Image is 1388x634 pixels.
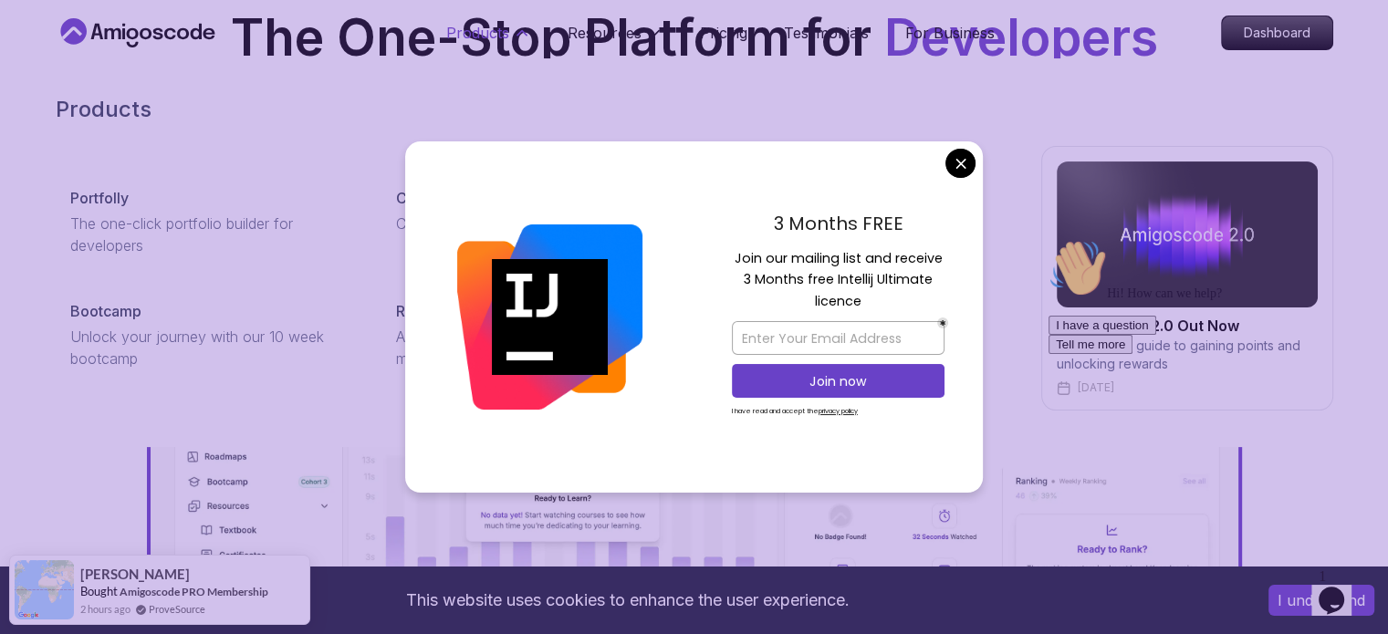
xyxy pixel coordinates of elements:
button: Products [446,22,531,58]
img: provesource social proof notification image [15,560,74,619]
a: Dashboard [1221,16,1333,50]
button: Resources [568,22,663,58]
p: Resources [568,22,642,44]
button: I have a question [7,84,115,103]
p: Courses [396,187,454,209]
a: Amigoscode PRO Membership [120,585,268,598]
p: Portfolly [70,187,129,209]
span: Hi! How can we help? [7,55,181,68]
iframe: chat widget [1311,561,1370,616]
button: Tell me more [7,103,91,122]
p: Dashboard [1222,16,1332,49]
span: Bought [80,584,118,598]
a: RoadmapsA comprehensive guide and instruction manual for all courses [381,286,693,384]
span: [PERSON_NAME] [80,566,190,582]
p: Roadmaps [396,300,469,322]
a: ProveSource [149,601,205,617]
h2: Products [56,95,1333,124]
div: This website uses cookies to enhance the user experience. [14,580,1241,620]
img: amigoscode 2.0 [1057,161,1318,307]
img: :wave: [7,7,66,66]
a: CoursesComprehensive coding courses [381,172,693,249]
button: Accept cookies [1268,585,1374,616]
p: Comprehensive coding courses [396,213,678,234]
a: amigoscode 2.0Amigoscode 2.0 Out NowThe Ultimate guide to gaining points and unlocking rewards[DATE] [1041,146,1333,411]
a: BootcampUnlock your journey with our 10 week bootcamp [56,286,367,384]
div: 👋Hi! How can we help?I have a questionTell me more [7,7,336,122]
a: Pricing [700,22,747,44]
span: 2 hours ago [80,601,130,617]
a: PortfollyThe one-click portfolio builder for developers [56,172,367,271]
p: The one-click portfolio builder for developers [70,213,352,256]
p: Bootcamp [70,300,141,322]
a: For Business [905,22,995,44]
p: Products [446,22,509,44]
iframe: chat widget [1041,232,1370,552]
p: A comprehensive guide and instruction manual for all courses [396,326,678,369]
a: Testimonials [784,22,869,44]
p: Unlock your journey with our 10 week bootcamp [70,326,352,369]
